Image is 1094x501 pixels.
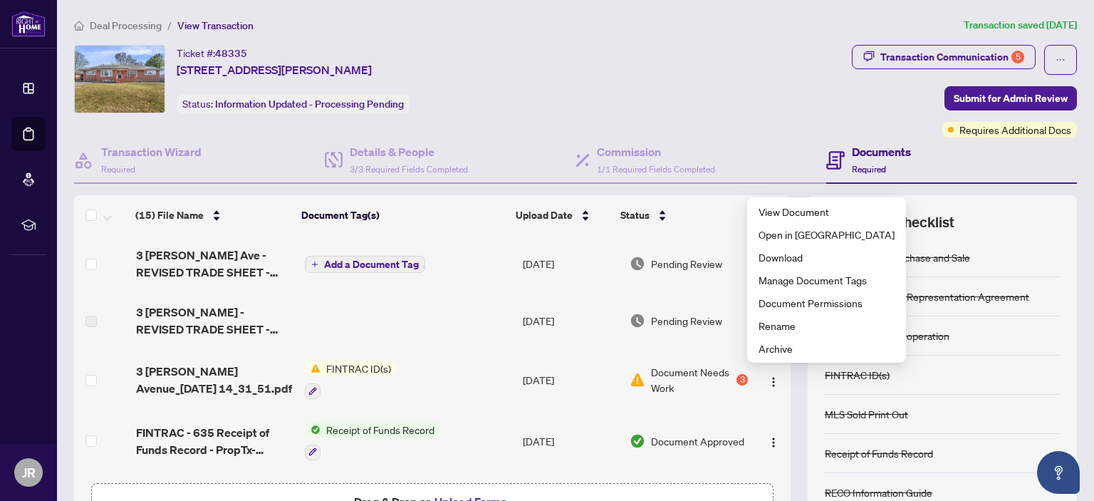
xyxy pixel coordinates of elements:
span: Status [620,207,650,223]
span: View Document [759,204,895,219]
div: Ticket #: [177,45,247,61]
span: Submit for Admin Review [954,87,1068,110]
span: Archive [759,341,895,356]
h4: Documents [852,143,911,160]
span: Add a Document Tag [324,259,419,269]
span: Open in [GEOGRAPHIC_DATA] [759,227,895,242]
span: Requires Additional Docs [959,122,1071,138]
span: ellipsis [1056,55,1066,65]
h4: Transaction Wizard [101,143,202,160]
span: Document Needs Work [651,364,734,396]
div: 3 [736,374,748,386]
span: Required [101,164,135,175]
img: Status Icon [305,361,321,376]
button: Open asap [1037,451,1080,494]
img: Logo [768,437,779,448]
button: Status IconFINTRAC ID(s) [305,361,397,399]
li: / [167,17,172,33]
span: Upload Date [516,207,573,223]
span: Document Approved [651,433,744,449]
button: Transaction Communication5 [852,45,1036,69]
span: FINTRAC - 635 Receipt of Funds Record - PropTx-OREA_[DATE] 13_12_25.pdf [136,424,293,458]
img: logo [11,11,46,37]
span: (15) File Name [135,207,204,223]
img: IMG-E12211318_1.jpg [75,46,165,113]
span: 3 [PERSON_NAME] Avenue_[DATE] 14_31_51.pdf [136,363,293,397]
span: Information Updated - Processing Pending [215,98,404,110]
span: Pending Review [651,313,722,329]
span: Receipt of Funds Record [321,422,440,438]
span: Deal Processing [90,19,162,32]
th: Status [615,195,743,235]
span: Required [852,164,886,175]
th: (15) File Name [130,195,296,235]
img: Document Status [630,256,645,272]
article: Transaction saved [DATE] [964,17,1077,33]
span: Manage Document Tags [759,272,895,288]
span: [STREET_ADDRESS][PERSON_NAME] [177,61,372,78]
span: 3 [PERSON_NAME] - REVISED TRADE SHEET - [PERSON_NAME].pdf [136,304,293,338]
span: Pending Review [651,256,722,272]
span: JR [22,463,36,482]
div: Status: [177,94,410,113]
span: home [74,21,84,31]
h4: Details & People [350,143,468,160]
button: Add a Document Tag [305,255,425,274]
td: [DATE] [517,410,624,472]
button: Status IconReceipt of Funds Record [305,422,440,460]
span: 1/1 Required Fields Completed [597,164,715,175]
th: Upload Date [510,195,615,235]
span: Rename [759,318,895,334]
span: 48335 [215,47,247,60]
img: Document Status [630,433,645,449]
button: Logo [762,430,785,453]
span: Download [759,249,895,265]
h4: Commission [597,143,715,160]
span: plus [311,261,318,268]
span: Document Permissions [759,295,895,311]
span: 3 [PERSON_NAME] Ave - REVISED TRADE SHEET - [PERSON_NAME].pdf [136,247,293,281]
img: Status Icon [305,422,321,438]
span: View Transaction [177,19,254,32]
img: Document Status [630,372,645,388]
button: Submit for Admin Review [944,86,1077,110]
img: Document Status [630,313,645,329]
td: [DATE] [517,292,624,349]
div: FINTRAC ID(s) [825,367,890,383]
div: Buyer Designated Representation Agreement [825,289,1029,304]
td: [DATE] [517,235,624,292]
td: [DATE] [517,349,624,410]
div: Receipt of Funds Record [825,445,933,461]
th: Document Tag(s) [296,195,510,235]
div: 5 [1011,51,1024,63]
span: 3/3 Required Fields Completed [350,164,468,175]
div: Transaction Communication [880,46,1024,68]
div: MLS Sold Print Out [825,406,908,422]
button: Add a Document Tag [305,256,425,273]
span: FINTRAC ID(s) [321,361,397,376]
img: Logo [768,376,779,388]
div: RECO Information Guide [825,485,932,500]
button: Logo [762,368,785,391]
